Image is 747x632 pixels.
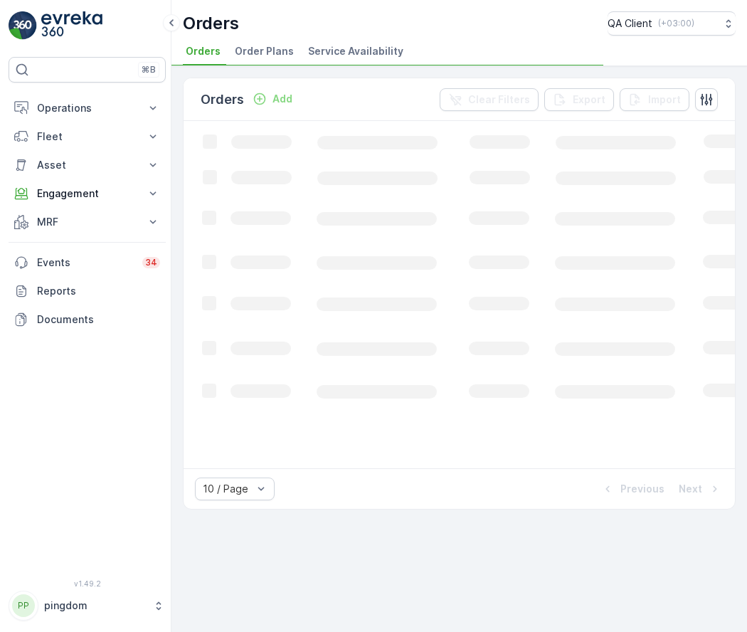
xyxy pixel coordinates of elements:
[37,284,160,298] p: Reports
[599,480,666,497] button: Previous
[37,130,137,144] p: Fleet
[142,64,156,75] p: ⌘B
[44,599,146,613] p: pingdom
[37,215,137,229] p: MRF
[9,579,166,588] span: v 1.49.2
[608,16,652,31] p: QA Client
[9,151,166,179] button: Asset
[620,88,689,111] button: Import
[440,88,539,111] button: Clear Filters
[12,594,35,617] div: PP
[9,248,166,277] a: Events34
[9,94,166,122] button: Operations
[620,482,664,496] p: Previous
[183,12,239,35] p: Orders
[37,158,137,172] p: Asset
[37,101,137,115] p: Operations
[247,90,298,107] button: Add
[679,482,702,496] p: Next
[186,44,221,58] span: Orders
[608,11,736,36] button: QA Client(+03:00)
[235,44,294,58] span: Order Plans
[9,305,166,334] a: Documents
[37,256,134,270] p: Events
[9,122,166,151] button: Fleet
[544,88,614,111] button: Export
[145,257,157,268] p: 34
[201,90,244,110] p: Orders
[573,93,605,107] p: Export
[9,11,37,40] img: logo
[37,186,137,201] p: Engagement
[648,93,681,107] p: Import
[658,18,694,29] p: ( +03:00 )
[9,591,166,621] button: PPpingdom
[677,480,724,497] button: Next
[468,93,530,107] p: Clear Filters
[37,312,160,327] p: Documents
[9,277,166,305] a: Reports
[272,92,292,106] p: Add
[41,11,102,40] img: logo_light-DOdMpM7g.png
[308,44,403,58] span: Service Availability
[9,208,166,236] button: MRF
[9,179,166,208] button: Engagement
